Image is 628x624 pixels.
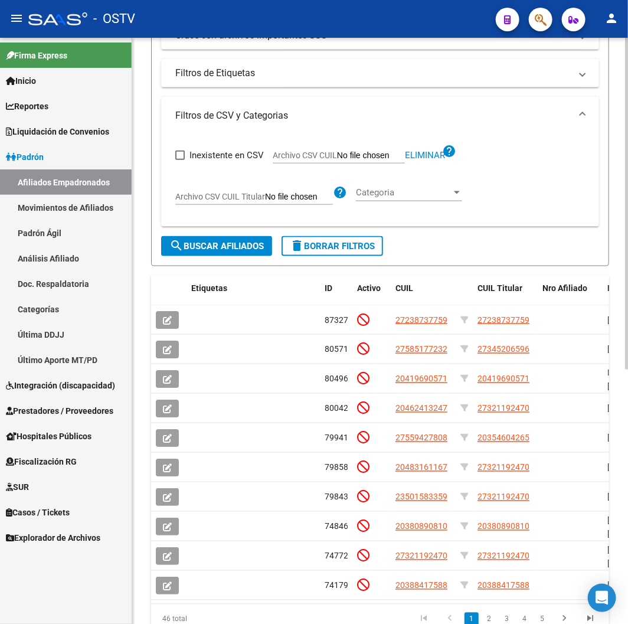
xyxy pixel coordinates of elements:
[395,463,447,472] span: 20483161167
[325,404,348,413] span: 80042
[395,345,447,354] span: 27585177232
[6,74,36,87] span: Inicio
[395,433,447,443] span: 27559427808
[325,345,348,354] span: 80571
[477,345,529,354] span: 27345206596
[477,374,529,384] span: 20419690571
[477,551,529,561] span: 27321192470
[477,463,529,472] span: 27321192470
[187,276,320,315] datatable-header-cell: Etiquetas
[175,192,265,201] span: Archivo CSV CUIL Titular
[395,404,447,413] span: 20462413247
[161,236,272,256] button: Buscar Afiliados
[325,374,348,384] span: 80496
[6,531,100,544] span: Explorador de Archivos
[6,49,67,62] span: Firma Express
[395,492,447,502] span: 23501583359
[282,236,383,256] button: Borrar Filtros
[325,315,348,325] span: 87327
[325,492,348,502] span: 79843
[6,404,113,417] span: Prestadores / Proveedores
[538,276,603,315] datatable-header-cell: Nro Afiliado
[290,241,375,251] span: Borrar Filtros
[325,463,348,472] span: 79858
[604,11,619,25] mat-icon: person
[6,151,44,164] span: Padrón
[337,151,405,161] input: Archivo CSV CUIL
[93,6,135,32] span: - OSTV
[395,581,447,590] span: 20388417588
[357,283,381,293] span: Activo
[477,492,529,502] span: 27321192470
[442,144,456,158] mat-icon: help
[161,97,599,135] mat-expansion-panel-header: Filtros de CSV y Categorias
[477,404,529,413] span: 27321192470
[405,152,445,159] button: Eliminar
[6,455,77,468] span: Fiscalización RG
[395,283,413,293] span: CUIL
[161,59,599,87] mat-expansion-panel-header: Filtros de Etiquetas
[169,239,184,253] mat-icon: search
[169,241,264,251] span: Buscar Afiliados
[265,192,333,202] input: Archivo CSV CUIL Titular
[477,283,522,293] span: CUIL Titular
[356,187,452,198] span: Categoria
[477,315,529,325] span: 27238737759
[6,100,48,113] span: Reportes
[542,283,587,293] span: Nro Afiliado
[320,276,352,315] datatable-header-cell: ID
[391,276,456,315] datatable-header-cell: CUIL
[405,150,445,161] span: Eliminar
[352,276,391,315] datatable-header-cell: Activo
[6,481,29,494] span: SUR
[6,430,91,443] span: Hospitales Públicos
[477,581,529,590] span: 20388417588
[9,11,24,25] mat-icon: menu
[395,374,447,384] span: 20419690571
[273,151,337,160] span: Archivo CSV CUIL
[191,283,227,293] span: Etiquetas
[175,67,571,80] mat-panel-title: Filtros de Etiquetas
[6,125,109,138] span: Liquidación de Convenios
[395,551,447,561] span: 27321192470
[333,185,347,200] mat-icon: help
[161,135,599,227] div: Filtros de CSV y Categorias
[395,315,447,325] span: 27238737759
[325,581,348,590] span: 74179
[395,522,447,531] span: 20380890810
[290,239,304,253] mat-icon: delete
[6,506,70,519] span: Casos / Tickets
[6,379,115,392] span: Integración (discapacidad)
[325,433,348,443] span: 79941
[325,522,348,531] span: 74846
[175,109,571,122] mat-panel-title: Filtros de CSV y Categorias
[477,433,529,443] span: 20354604265
[325,551,348,561] span: 74772
[325,283,332,293] span: ID
[588,584,616,612] div: Open Intercom Messenger
[189,148,264,162] span: Inexistente en CSV
[473,276,538,315] datatable-header-cell: CUIL Titular
[477,522,529,531] span: 20380890810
